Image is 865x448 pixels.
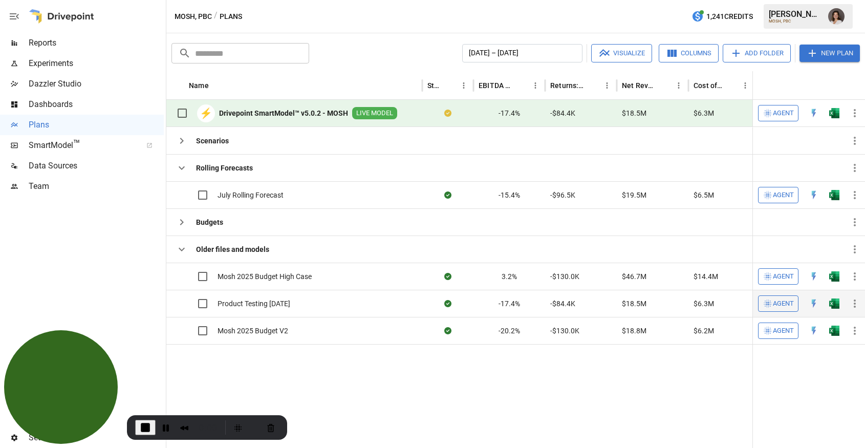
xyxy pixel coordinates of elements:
[550,326,579,336] span: -$130.0K
[829,298,839,309] img: excel-icon.76473adf.svg
[499,298,520,309] span: -17.4%
[758,187,798,203] button: Agent
[196,244,269,254] b: Older files and models
[829,271,839,282] img: excel-icon.76473adf.svg
[29,119,164,131] span: Plans
[694,271,718,282] span: $14.4M
[444,190,451,200] div: Sync complete
[218,298,290,309] span: Product Testing [DATE]
[29,57,164,70] span: Experiments
[210,78,224,93] button: Sort
[829,271,839,282] div: Open in Excel
[196,217,223,227] b: Budgets
[769,19,822,24] div: MOSH, PBC
[694,326,714,336] span: $6.2M
[29,98,164,111] span: Dashboards
[657,78,672,93] button: Sort
[600,78,614,93] button: Returns: DTC Online column menu
[773,189,794,201] span: Agent
[514,78,528,93] button: Sort
[828,8,845,25] img: Franziska Ibscher
[622,271,646,282] span: $46.7M
[758,268,798,285] button: Agent
[694,190,714,200] span: $6.5M
[73,138,80,151] span: ™
[462,44,582,62] button: [DATE] – [DATE]
[758,323,798,339] button: Agent
[809,271,819,282] div: Open in Quick Edit
[499,326,520,336] span: -20.2%
[189,81,209,90] div: Name
[809,326,819,336] img: quick-edit-flash.b8aec18c.svg
[694,81,723,90] div: Cost of Goods Sold
[214,10,218,23] div: /
[550,271,579,282] span: -$130.0K
[829,108,839,118] img: excel-icon.76473adf.svg
[809,271,819,282] img: quick-edit-flash.b8aec18c.svg
[829,190,839,200] div: Open in Excel
[29,180,164,193] span: Team
[550,190,575,200] span: -$96.5K
[829,190,839,200] img: excel-icon.76473adf.svg
[528,78,543,93] button: EBITDA Margin column menu
[622,108,646,118] span: $18.5M
[809,108,819,118] div: Open in Quick Edit
[29,139,135,152] span: SmartModel
[622,81,656,90] div: Net Revenue
[29,37,164,49] span: Reports
[196,136,229,146] b: Scenarios
[550,81,585,90] div: Returns: DTC Online
[622,190,646,200] span: $19.5M
[622,326,646,336] span: $18.8M
[659,44,719,62] button: Columns
[851,78,865,93] button: Sort
[218,326,288,336] span: Mosh 2025 Budget V2
[694,108,714,118] span: $6.3M
[687,7,757,26] button: 1,241Credits
[773,271,794,283] span: Agent
[444,326,451,336] div: Sync complete
[829,326,839,336] div: Open in Excel
[694,298,714,309] span: $6.3M
[723,44,791,62] button: Add Folder
[809,298,819,309] img: quick-edit-flash.b8aec18c.svg
[822,2,851,31] button: Franziska Ibscher
[829,326,839,336] img: excel-icon.76473adf.svg
[502,271,517,282] span: 3.2%
[809,190,819,200] img: quick-edit-flash.b8aec18c.svg
[352,109,397,118] span: LIVE MODEL
[196,163,253,173] b: Rolling Forecasts
[769,9,822,19] div: [PERSON_NAME]
[738,78,752,93] button: Cost of Goods Sold column menu
[175,10,212,23] button: MOSH, PBC
[622,298,646,309] span: $18.5M
[829,108,839,118] div: Open in Excel
[218,190,284,200] span: July Rolling Forecast
[724,78,738,93] button: Sort
[773,325,794,337] span: Agent
[427,81,441,90] div: Status
[29,160,164,172] span: Data Sources
[758,105,798,121] button: Agent
[809,108,819,118] img: quick-edit-flash.b8aec18c.svg
[550,298,575,309] span: -$84.4K
[773,298,794,310] span: Agent
[758,295,798,312] button: Agent
[218,271,312,282] span: Mosh 2025 Budget High Case
[499,190,520,200] span: -15.4%
[672,78,686,93] button: Net Revenue column menu
[197,104,215,122] div: ⚡
[809,190,819,200] div: Open in Quick Edit
[809,298,819,309] div: Open in Quick Edit
[499,108,520,118] span: -17.4%
[550,108,575,118] span: -$84.4K
[799,45,860,62] button: New Plan
[219,108,348,118] b: Drivepoint SmartModel™ v5.0.2 - MOSH
[591,44,652,62] button: Visualize
[829,298,839,309] div: Open in Excel
[773,108,794,119] span: Agent
[809,326,819,336] div: Open in Quick Edit
[444,298,451,309] div: Sync complete
[29,78,164,90] span: Dazzler Studio
[479,81,513,90] div: EBITDA Margin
